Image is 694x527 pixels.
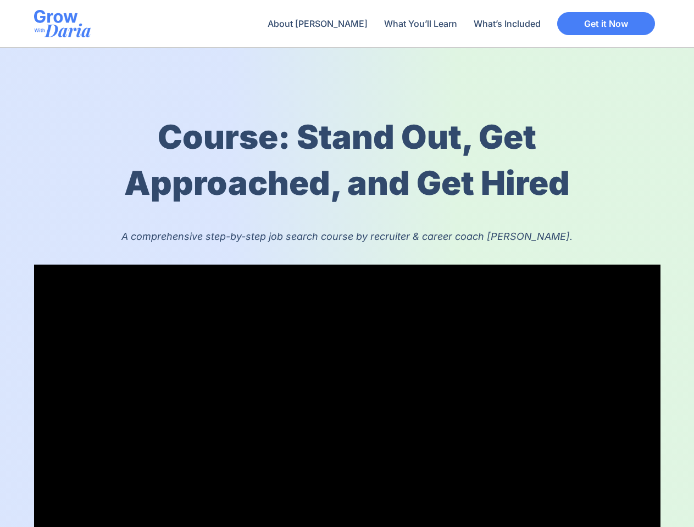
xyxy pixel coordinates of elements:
a: What You’ll Learn [379,11,463,36]
a: About [PERSON_NAME] [262,11,373,36]
span: Get it Now [584,19,628,28]
nav: Menu [262,11,546,36]
i: A comprehensive step-by-step job search course by recruiter & career coach [PERSON_NAME]. [121,231,573,242]
a: What’s Included [468,11,546,36]
h1: Course: Stand Out, Get Approached, and Get Hired [88,114,607,206]
a: Get it Now [557,12,655,35]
